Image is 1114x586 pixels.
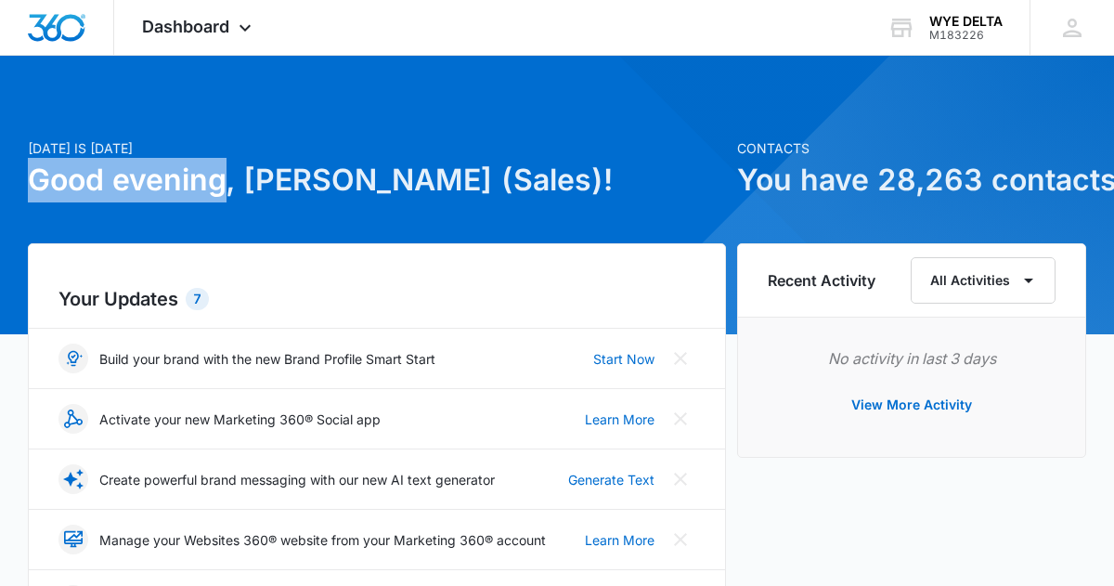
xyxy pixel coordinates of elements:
[666,344,695,373] button: Close
[666,404,695,434] button: Close
[929,29,1003,42] div: account id
[99,349,435,369] p: Build your brand with the new Brand Profile Smart Start
[585,530,654,550] a: Learn More
[929,14,1003,29] div: account name
[58,285,695,313] h2: Your Updates
[142,17,229,36] span: Dashboard
[99,410,381,429] p: Activate your new Marketing 360® Social app
[911,257,1056,304] button: All Activities
[593,349,654,369] a: Start Now
[737,138,1086,158] p: Contacts
[186,288,209,310] div: 7
[28,158,726,202] h1: Good evening, [PERSON_NAME] (Sales)!
[737,158,1086,202] h1: You have 28,263 contacts
[568,470,654,489] a: Generate Text
[585,410,654,429] a: Learn More
[768,269,875,292] h6: Recent Activity
[99,470,495,489] p: Create powerful brand messaging with our new AI text generator
[768,347,1056,370] p: No activity in last 3 days
[28,138,726,158] p: [DATE] is [DATE]
[99,530,546,550] p: Manage your Websites 360® website from your Marketing 360® account
[666,464,695,494] button: Close
[666,525,695,554] button: Close
[833,383,991,427] button: View More Activity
